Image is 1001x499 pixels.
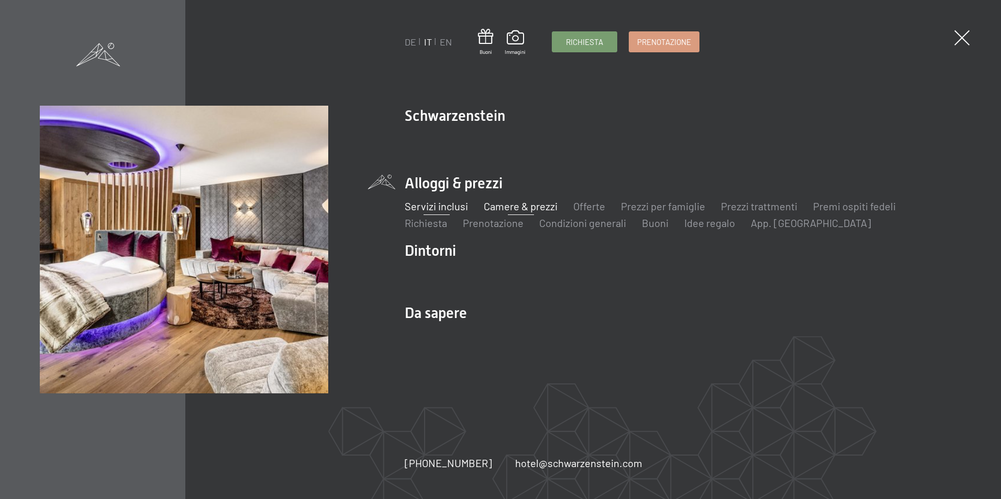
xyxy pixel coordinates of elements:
[751,217,871,229] a: App. [GEOGRAPHIC_DATA]
[424,36,432,48] a: IT
[684,217,735,229] a: Idee regalo
[573,200,605,212] a: Offerte
[515,456,642,470] a: hotel@schwarzenstein.com
[539,217,626,229] a: Condizioni generali
[552,32,617,52] a: Richiesta
[405,200,468,212] a: Servizi inclusi
[463,217,524,229] a: Prenotazione
[566,37,603,48] span: Richiesta
[642,217,669,229] a: Buoni
[478,29,493,55] a: Buoni
[405,456,492,470] a: [PHONE_NUMBER]
[813,200,896,212] a: Premi ospiti fedeli
[629,32,699,52] a: Prenotazione
[405,457,492,469] span: [PHONE_NUMBER]
[505,30,526,55] a: Immagini
[721,200,797,212] a: Prezzi trattmenti
[484,200,558,212] a: Camere & prezzi
[505,48,526,55] span: Immagini
[405,36,416,48] a: DE
[405,217,447,229] a: Richiesta
[621,200,705,212] a: Prezzi per famiglie
[478,48,493,55] span: Buoni
[637,37,691,48] span: Prenotazione
[440,36,452,48] a: EN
